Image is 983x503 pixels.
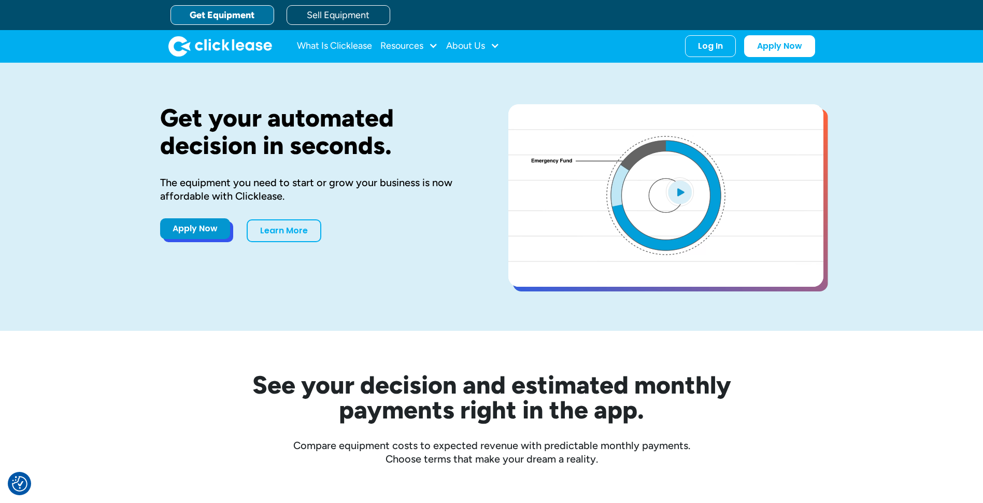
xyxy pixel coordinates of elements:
[168,36,272,57] img: Clicklease logo
[508,104,823,287] a: open lightbox
[666,177,694,206] img: Blue play button logo on a light blue circular background
[170,5,274,25] a: Get Equipment
[744,35,815,57] a: Apply Now
[12,476,27,492] img: Revisit consent button
[380,36,438,57] div: Resources
[168,36,272,57] a: home
[12,476,27,492] button: Consent Preferences
[297,36,372,57] a: What Is Clicklease
[160,218,230,239] a: Apply Now
[698,41,723,51] div: Log In
[160,104,475,159] h1: Get your automated decision in seconds.
[160,439,823,466] div: Compare equipment costs to expected revenue with predictable monthly payments. Choose terms that ...
[202,372,782,422] h2: See your decision and estimated monthly payments right in the app.
[247,219,321,242] a: Learn More
[446,36,500,57] div: About Us
[160,176,475,203] div: The equipment you need to start or grow your business is now affordable with Clicklease.
[287,5,390,25] a: Sell Equipment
